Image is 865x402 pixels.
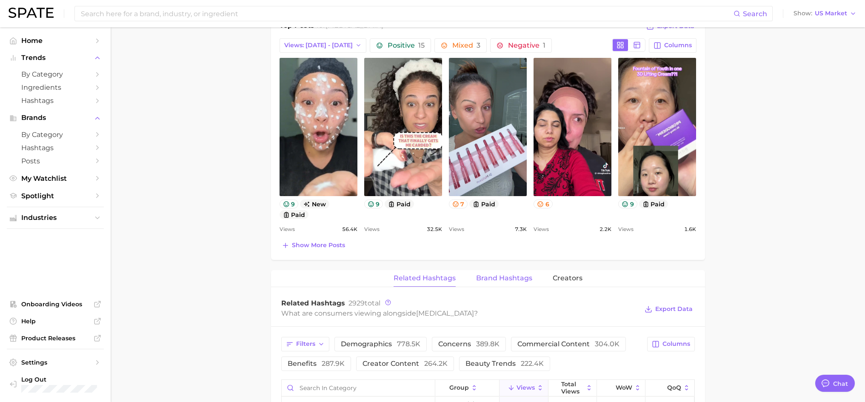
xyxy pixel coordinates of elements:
button: Industries [7,211,104,224]
span: [MEDICAL_DATA] [416,309,474,317]
span: concerns [438,341,500,348]
a: Home [7,34,104,47]
span: demographics [341,341,420,348]
button: group [435,380,500,396]
a: Hashtags [7,141,104,154]
button: paid [385,200,414,208]
button: paid [280,210,309,219]
span: Views [618,224,634,234]
button: 9 [618,200,637,208]
span: Brands [21,114,89,122]
a: Product Releases [7,332,104,345]
span: 287.9k [322,359,345,368]
span: 32.5k [427,224,442,234]
a: Log out. Currently logged in with e-mail farnell.ar@pg.com. [7,373,104,395]
span: Posts [21,157,89,165]
button: Filters [281,337,329,351]
span: [MEDICAL_DATA] [325,21,383,29]
button: Views [500,380,548,396]
span: 389.8k [476,340,500,348]
span: Trends [21,54,89,62]
span: Views [534,224,549,234]
span: WoW [616,384,632,391]
span: Settings [21,359,89,366]
a: by Category [7,68,104,81]
span: Views: [DATE] - [DATE] [284,42,353,49]
a: Ingredients [7,81,104,94]
a: Onboarding Videos [7,298,104,311]
span: commercial content [517,341,619,348]
span: beauty trends [465,360,544,367]
img: SPATE [9,8,54,18]
span: by Category [21,131,89,139]
span: 2.2k [600,224,611,234]
button: paid [469,200,499,208]
button: 9 [364,200,383,208]
span: 2929 [348,299,365,307]
input: Search in category [282,380,435,396]
a: by Category [7,128,104,141]
button: Columns [647,337,694,351]
span: 1.6k [684,224,696,234]
span: Ingredients [21,83,89,91]
span: Help [21,317,89,325]
button: 7 [449,200,468,208]
span: Positive [388,42,425,49]
span: new [300,200,329,208]
a: Help [7,315,104,328]
button: Columns [649,38,696,53]
span: Hashtags [21,144,89,152]
a: My Watchlist [7,172,104,185]
button: QoQ [645,380,694,396]
span: US Market [815,11,847,16]
a: Settings [7,356,104,369]
button: paid [639,200,668,208]
span: 56.4k [342,224,357,234]
span: group [449,384,469,391]
span: 3 [477,41,480,49]
span: Industries [21,214,89,222]
a: Posts [7,154,104,168]
span: total [348,299,380,307]
span: 304.0k [595,340,619,348]
span: 1 [543,41,545,49]
span: by Category [21,70,89,78]
span: Export Data [655,305,693,313]
div: What are consumers viewing alongside ? [281,308,639,319]
span: Show [794,11,812,16]
button: Views: [DATE] - [DATE] [280,38,367,53]
span: Filters [296,340,315,348]
button: Export Data [642,303,694,315]
span: Search [743,10,767,18]
span: Log Out [21,376,97,383]
input: Search here for a brand, industry, or ingredient [80,6,734,21]
span: Columns [662,340,690,348]
button: Show more posts [280,239,347,251]
span: Views [449,224,464,234]
span: Related Hashtags [394,274,456,282]
span: Total Views [561,381,584,394]
button: WoW [597,380,645,396]
span: QoQ [667,384,681,391]
span: My Watchlist [21,174,89,182]
span: Creators [553,274,582,282]
span: 778.5k [397,340,420,348]
span: 264.2k [424,359,448,368]
a: Hashtags [7,94,104,107]
span: Views [280,224,295,234]
button: 6 [534,200,553,208]
span: Views [364,224,380,234]
span: benefits [288,360,345,367]
span: Hashtags [21,97,89,105]
span: 15 [418,41,425,49]
span: Negative [508,42,545,49]
a: Spotlight [7,189,104,202]
span: 222.4k [521,359,544,368]
span: Spotlight [21,192,89,200]
button: ShowUS Market [791,8,859,19]
span: Related Hashtags [281,299,345,307]
span: 7.3k [515,224,527,234]
button: Trends [7,51,104,64]
span: Mixed [452,42,480,49]
button: Total Views [548,380,597,396]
